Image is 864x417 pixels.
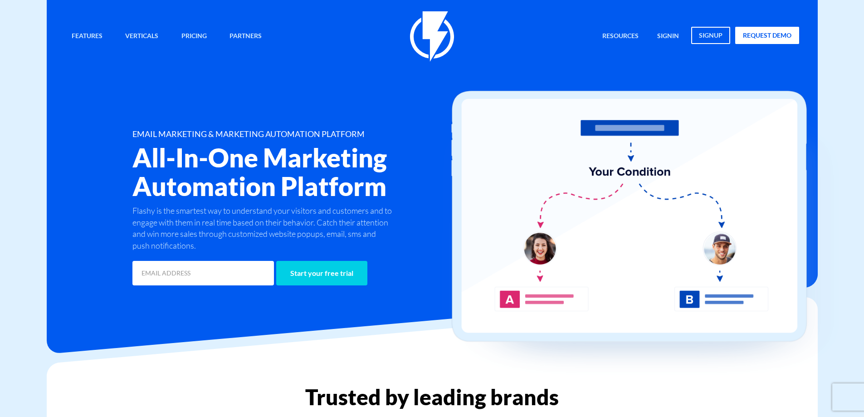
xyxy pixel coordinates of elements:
a: signin [650,27,686,46]
input: EMAIL ADDRESS [132,261,274,285]
a: Verticals [118,27,165,46]
a: request demo [735,27,799,44]
a: Pricing [175,27,214,46]
h2: Trusted by leading brands [47,385,818,409]
p: Flashy is the smartest way to understand your visitors and customers and to engage with them in r... [132,205,395,252]
a: signup [691,27,730,44]
a: Partners [223,27,268,46]
h2: All-In-One Marketing Automation Platform [132,143,486,201]
a: Features [65,27,109,46]
input: Start your free trial [276,261,367,285]
a: Resources [596,27,645,46]
h1: EMAIL MARKETING & MARKETING AUTOMATION PLATFORM [132,130,486,139]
